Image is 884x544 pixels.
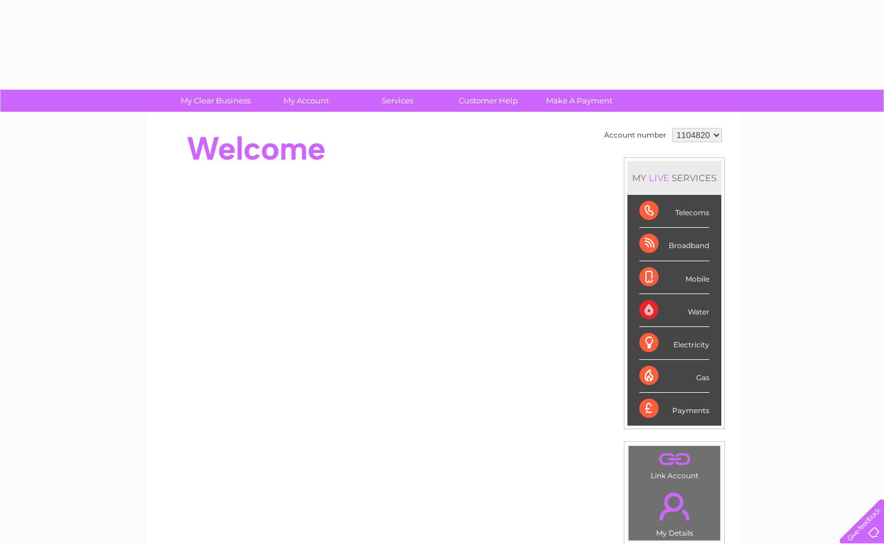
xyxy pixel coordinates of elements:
[439,90,538,112] a: Customer Help
[166,90,265,112] a: My Clear Business
[639,228,709,261] div: Broadband
[632,449,717,470] a: .
[639,294,709,327] div: Water
[530,90,629,112] a: Make A Payment
[628,445,721,483] td: Link Account
[627,161,721,195] div: MY SERVICES
[348,90,447,112] a: Services
[257,90,356,112] a: My Account
[639,327,709,360] div: Electricity
[601,125,669,145] td: Account number
[639,393,709,425] div: Payments
[647,172,672,184] div: LIVE
[639,195,709,228] div: Telecoms
[639,261,709,294] div: Mobile
[632,485,717,527] a: .
[639,360,709,393] div: Gas
[628,482,721,541] td: My Details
